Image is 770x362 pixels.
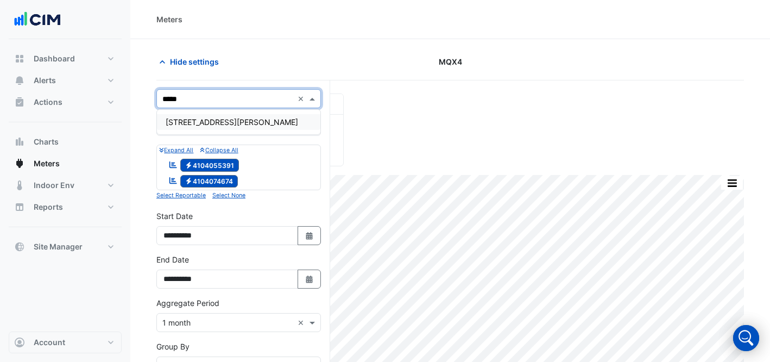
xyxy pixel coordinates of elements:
[9,70,122,91] button: Alerts
[212,190,245,200] button: Select None
[305,231,314,240] fa-icon: Select Date
[721,176,743,190] button: More Options
[34,75,56,86] span: Alerts
[14,97,25,108] app-icon: Actions
[14,75,25,86] app-icon: Alerts
[14,53,25,64] app-icon: Dashboard
[166,117,298,127] span: [STREET_ADDRESS][PERSON_NAME]
[156,14,182,25] div: Meters
[156,210,193,222] label: Start Date
[34,158,60,169] span: Meters
[34,337,65,348] span: Account
[212,192,245,199] small: Select None
[156,341,190,352] label: Group By
[9,153,122,174] button: Meters
[9,91,122,113] button: Actions
[156,254,189,265] label: End Date
[14,241,25,252] app-icon: Site Manager
[13,9,62,30] img: Company Logo
[14,136,25,147] app-icon: Charts
[298,317,307,328] span: Clear
[200,147,238,154] small: Collapse All
[733,325,759,351] div: Open Intercom Messenger
[298,93,307,104] span: Clear
[180,159,239,172] span: 4104055391
[156,297,219,309] label: Aggregate Period
[168,160,178,169] fa-icon: Reportable
[9,332,122,353] button: Account
[34,97,62,108] span: Actions
[170,56,219,67] span: Hide settings
[305,274,314,284] fa-icon: Select Date
[185,161,193,169] fa-icon: Electricity
[168,176,178,185] fa-icon: Reportable
[200,145,238,155] button: Collapse All
[185,177,193,185] fa-icon: Electricity
[34,241,83,252] span: Site Manager
[439,56,462,67] span: MQX4
[159,145,193,155] button: Expand All
[14,158,25,169] app-icon: Meters
[9,131,122,153] button: Charts
[34,202,63,213] span: Reports
[9,236,122,258] button: Site Manager
[9,174,122,196] button: Indoor Env
[34,180,74,191] span: Indoor Env
[156,190,206,200] button: Select Reportable
[34,136,59,147] span: Charts
[180,175,238,188] span: 4104074674
[14,202,25,213] app-icon: Reports
[156,192,206,199] small: Select Reportable
[9,48,122,70] button: Dashboard
[34,53,75,64] span: Dashboard
[156,52,226,71] button: Hide settings
[9,196,122,218] button: Reports
[156,109,321,135] ng-dropdown-panel: Options list
[14,180,25,191] app-icon: Indoor Env
[159,147,193,154] small: Expand All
